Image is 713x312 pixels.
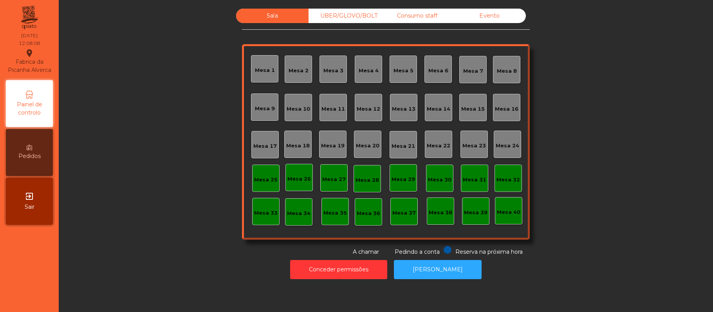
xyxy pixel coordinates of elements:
div: Mesa 12 [357,105,380,113]
div: Mesa 16 [495,105,518,113]
div: Mesa 31 [463,176,486,184]
span: Reserva na próxima hora [455,248,523,255]
div: Mesa 10 [287,105,310,113]
div: Mesa 13 [392,105,415,113]
div: Mesa 36 [357,210,380,217]
div: Mesa 18 [286,142,310,150]
div: Mesa 34 [287,210,310,217]
div: Mesa 24 [496,142,519,150]
div: Mesa 20 [356,142,379,150]
div: Mesa 29 [392,176,415,183]
div: Mesa 32 [496,176,520,184]
div: Mesa 9 [255,105,275,113]
div: Mesa 39 [464,209,487,217]
div: Mesa 33 [254,209,278,217]
span: Painel de controlo [8,100,51,117]
div: Evento [453,9,526,23]
div: Mesa 1 [255,66,275,74]
img: qpiato [20,4,39,31]
div: Mesa 21 [392,142,415,150]
div: Mesa 5 [394,67,413,75]
div: Mesa 37 [392,209,416,217]
span: Sair [25,203,34,211]
div: Mesa 38 [429,209,452,217]
span: Pedidos [18,152,41,160]
span: A chamar [353,248,379,255]
div: Mesa 4 [359,67,379,75]
div: Mesa 30 [428,176,451,184]
div: Sala [236,9,309,23]
div: Mesa 6 [428,67,448,75]
div: Mesa 8 [497,67,517,75]
div: Mesa 27 [322,176,346,183]
div: Mesa 40 [497,208,520,216]
span: Pedindo a conta [395,248,440,255]
div: Mesa 25 [254,176,278,184]
div: Consumo staff [381,9,453,23]
i: location_on [25,48,34,58]
button: Conceder permissões [290,260,387,279]
div: Mesa 22 [427,142,450,150]
div: Mesa 17 [253,142,277,150]
div: Mesa 23 [462,142,486,150]
div: Mesa 26 [287,175,311,183]
div: Mesa 7 [463,67,483,75]
div: 12:08:08 [19,40,40,47]
div: Mesa 3 [323,67,343,75]
div: Fabrica da Picanha Alverca [6,48,52,74]
div: Mesa 14 [427,105,450,113]
div: Mesa 2 [289,67,309,75]
div: UBER/GLOVO/BOLT [309,9,381,23]
div: [DATE] [21,32,38,39]
i: exit_to_app [25,192,34,201]
button: [PERSON_NAME] [394,260,482,279]
div: Mesa 11 [321,105,345,113]
div: Mesa 15 [461,105,485,113]
div: Mesa 35 [323,209,347,217]
div: Mesa 28 [356,176,379,184]
div: Mesa 19 [321,142,345,150]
